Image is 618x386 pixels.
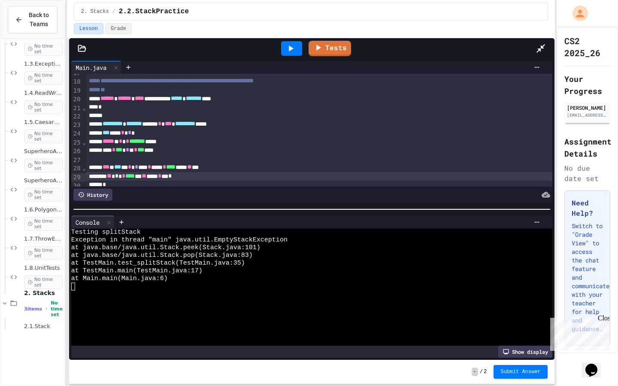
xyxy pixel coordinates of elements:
span: - [472,368,478,376]
span: 1.8.UnitTests [24,265,63,272]
h2: Assignment Details [564,136,610,160]
div: 19 [71,87,82,95]
span: 2 [484,368,487,375]
span: 1.7.ThrowExceptions [24,235,63,243]
span: 1.3.ExceptionLabB [24,60,63,68]
span: 3 items [24,306,42,312]
div: 27 [71,156,82,165]
div: 18 [71,78,82,86]
div: 22 [71,112,82,121]
div: 21 [71,104,82,113]
p: Switch to "Grade View" to access the chat feature and communicate with your teacher for help and ... [572,222,603,333]
button: Submit Answer [494,365,548,379]
span: 1.4.ReadWriteCatchExceptions [24,90,63,97]
span: Back to Teams [28,11,50,29]
div: Chat with us now!Close [3,3,59,54]
span: Fold line [82,165,86,172]
span: • [45,305,47,312]
span: at Main.main(Main.java:6) [71,275,168,283]
h3: Need Help? [572,198,603,218]
span: No time set [51,300,63,317]
div: 23 [71,121,82,130]
span: Submit Answer [500,368,541,375]
span: No time set [24,217,63,231]
span: 2. Stacks [24,289,63,297]
div: Console [71,218,104,227]
div: History [73,189,112,201]
div: No due date set [564,163,610,184]
div: [PERSON_NAME] [567,104,608,112]
span: Fold line [82,139,86,146]
a: Tests [309,41,351,56]
span: Testing splitStack [71,229,141,236]
span: at java.base/java.util.Stack.peek(Stack.java:101) [71,244,261,252]
span: Fold line [82,105,86,112]
span: No time set [24,130,63,143]
button: Grade [105,23,132,34]
span: No time set [24,100,63,114]
div: 25 [71,139,82,147]
div: 30 [71,182,82,190]
div: 20 [71,95,82,104]
iframe: chat widget [547,314,609,351]
span: No time set [24,71,63,85]
div: Console [71,216,115,229]
h2: Your Progress [564,73,610,97]
iframe: chat widget [582,352,609,377]
div: 28 [71,164,82,173]
span: / [480,368,483,375]
span: No time set [24,42,63,56]
span: 1.6.PolygonWithInterface [24,206,63,214]
div: Main.java [71,61,121,74]
span: at java.base/java.util.Stack.pop(Stack.java:83) [71,252,253,259]
div: [EMAIL_ADDRESS][DOMAIN_NAME] [567,112,608,118]
span: at TestMain.test_splitStack(TestMain.java:35) [71,259,245,267]
div: Show display [498,346,552,358]
h1: CS2 2025_26 [564,35,610,59]
span: SuperheroAbstractToInterface [24,177,63,184]
span: at TestMain.main(TestMain.java:17) [71,267,203,275]
div: Main.java [71,63,111,72]
span: 2.1.Stack [24,323,63,330]
span: 2. Stacks [81,8,109,15]
span: No time set [24,188,63,202]
span: No time set [24,159,63,172]
span: No time set [24,246,63,260]
div: My Account [563,3,590,23]
span: 2.2.StackPractice [119,6,189,17]
div: 29 [71,173,82,182]
button: Lesson [74,23,103,34]
span: / [112,8,115,15]
span: SuperheroAbstractExample [24,148,63,155]
div: 24 [71,130,82,138]
button: Back to Teams [8,6,58,33]
span: Exception in thread "main" java.util.EmptyStackException [71,236,288,244]
span: 1.5.CaesarCipher [24,119,63,126]
div: 26 [71,147,82,156]
span: No time set [24,275,63,289]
